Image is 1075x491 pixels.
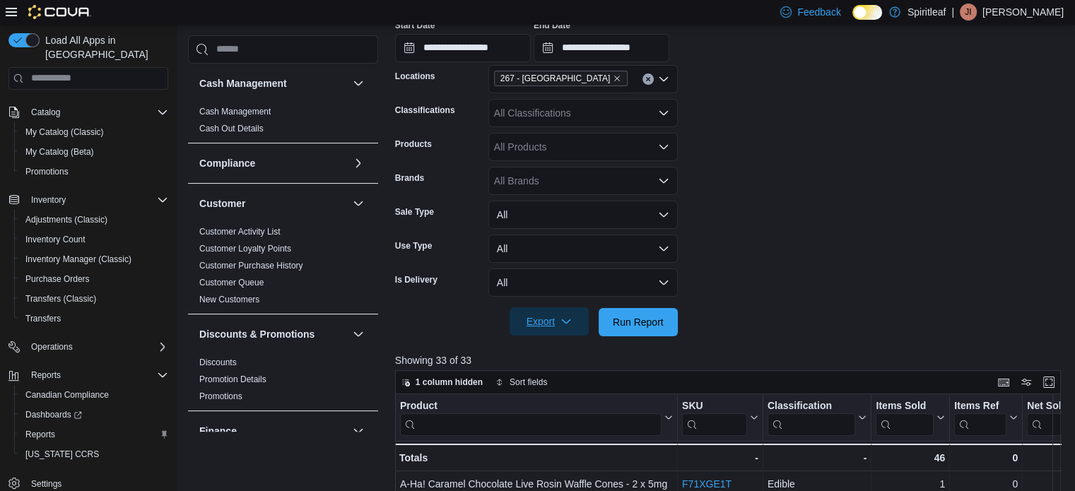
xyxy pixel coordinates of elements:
div: Classification [768,399,856,435]
p: [PERSON_NAME] [982,4,1064,20]
button: Inventory Count [14,230,174,249]
span: Customer Purchase History [199,260,303,271]
span: Export [518,307,580,336]
button: Discounts & Promotions [199,327,347,341]
div: Items Sold [876,399,934,413]
a: New Customers [199,295,259,304]
h3: Customer [199,196,245,211]
h3: Compliance [199,156,255,170]
span: Customer Activity List [199,226,281,237]
span: Inventory Count [25,234,86,245]
button: Inventory [3,190,174,210]
div: 46 [876,449,945,466]
span: JI [965,4,971,20]
span: Transfers [20,310,168,327]
label: Is Delivery [395,274,437,285]
span: Promotion Details [199,374,266,385]
span: Transfers (Classic) [20,290,168,307]
div: Items Sold [876,399,934,435]
span: Canadian Compliance [20,386,168,403]
a: Dashboards [20,406,88,423]
div: Product [400,399,662,413]
span: My Catalog (Classic) [25,126,104,138]
button: Export [510,307,589,336]
a: My Catalog (Beta) [20,143,100,160]
div: Jailee I [960,4,977,20]
span: 1 column hidden [416,377,483,388]
label: Use Type [395,240,432,252]
button: Purchase Orders [14,269,174,289]
a: Cash Management [199,107,271,117]
button: All [488,268,678,297]
div: SKU [682,399,747,413]
div: SKU URL [682,399,747,435]
div: Cash Management [188,103,378,143]
span: 267 - [GEOGRAPHIC_DATA] [500,71,610,85]
a: Adjustments (Classic) [20,211,113,228]
a: Reports [20,426,61,443]
span: Settings [31,478,61,490]
span: Reports [20,426,168,443]
span: New Customers [199,294,259,305]
span: Reports [31,369,61,381]
a: Customer Loyalty Points [199,244,291,254]
span: Feedback [797,5,840,19]
button: Promotions [14,162,174,182]
input: Press the down key to open a popover containing a calendar. [395,34,531,62]
span: Inventory [31,194,66,206]
span: Purchase Orders [25,273,90,285]
span: Promotions [199,391,242,402]
button: Reports [14,425,174,444]
button: Open list of options [658,141,669,153]
span: Dashboards [25,409,82,420]
button: Cash Management [350,75,367,92]
button: Classification [768,399,867,435]
span: Transfers (Classic) [25,293,96,304]
span: Cash Management [199,106,271,117]
button: Open list of options [658,107,669,119]
button: Display options [1018,374,1035,391]
img: Cova [28,5,91,19]
a: Promotion Details [199,374,266,384]
a: Canadian Compliance [20,386,114,403]
div: Discounts & Promotions [188,354,378,410]
span: Inventory Count [20,231,168,248]
a: Promotions [199,391,242,401]
span: Cash Out Details [199,123,264,134]
div: Classification [768,399,856,413]
span: [US_STATE] CCRS [25,449,99,460]
a: F71XGE1T [682,478,732,490]
span: Reports [25,429,55,440]
p: | [951,4,954,20]
span: Sort fields [510,377,547,388]
span: Dashboards [20,406,168,423]
span: Load All Apps in [GEOGRAPHIC_DATA] [40,33,168,61]
p: Spiritleaf [907,4,946,20]
a: Customer Activity List [199,227,281,237]
div: Totals [399,449,673,466]
button: Adjustments (Classic) [14,210,174,230]
span: Promotions [20,163,168,180]
button: All [488,235,678,263]
span: My Catalog (Beta) [25,146,94,158]
button: Keyboard shortcuts [995,374,1012,391]
span: Catalog [25,104,168,121]
button: My Catalog (Classic) [14,122,174,142]
button: Transfers (Classic) [14,289,174,309]
p: Showing 33 of 33 [395,353,1068,367]
a: Dashboards [14,405,174,425]
span: Promotions [25,166,69,177]
button: 1 column hidden [396,374,488,391]
a: Cash Out Details [199,124,264,134]
div: Customer [188,223,378,314]
span: Customer Loyalty Points [199,243,291,254]
button: [US_STATE] CCRS [14,444,174,464]
h3: Discounts & Promotions [199,327,315,341]
span: 267 - Cold Lake [494,71,628,86]
label: Classifications [395,105,455,116]
button: Finance [350,422,367,439]
button: Sort fields [490,374,553,391]
h3: Finance [199,424,237,438]
button: All [488,201,678,229]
